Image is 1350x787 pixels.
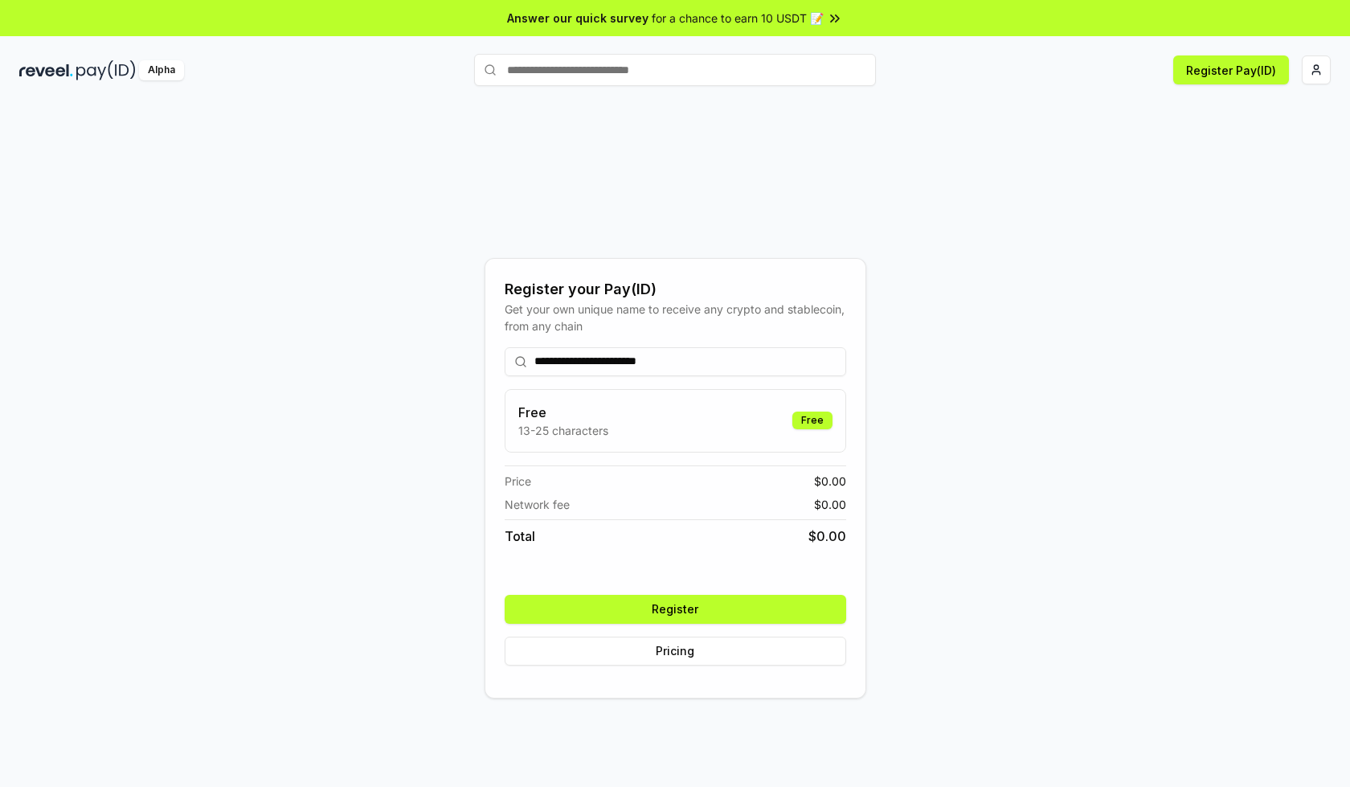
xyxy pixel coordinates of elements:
div: Alpha [139,60,184,80]
div: Get your own unique name to receive any crypto and stablecoin, from any chain [505,301,846,334]
button: Pricing [505,637,846,666]
p: 13-25 characters [518,422,608,439]
div: Register your Pay(ID) [505,278,846,301]
button: Register Pay(ID) [1173,55,1289,84]
img: reveel_dark [19,60,73,80]
span: Total [505,527,535,546]
span: $ 0.00 [814,496,846,513]
span: for a chance to earn 10 USDT 📝 [652,10,824,27]
span: $ 0.00 [814,473,846,490]
span: $ 0.00 [808,527,846,546]
img: pay_id [76,60,136,80]
h3: Free [518,403,608,422]
span: Answer our quick survey [507,10,648,27]
button: Register [505,595,846,624]
div: Free [792,412,832,429]
span: Price [505,473,531,490]
span: Network fee [505,496,570,513]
